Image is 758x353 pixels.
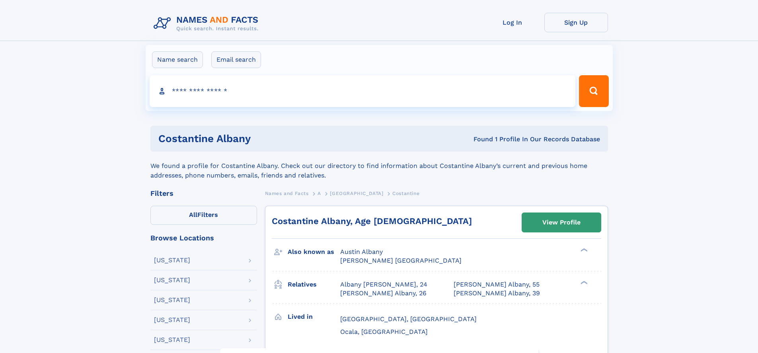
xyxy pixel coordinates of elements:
[288,278,340,291] h3: Relatives
[154,277,190,283] div: [US_STATE]
[362,135,600,144] div: Found 1 Profile In Our Records Database
[522,213,601,232] a: View Profile
[330,188,383,198] a: [GEOGRAPHIC_DATA]
[579,248,588,253] div: ❯
[330,191,383,196] span: [GEOGRAPHIC_DATA]
[154,317,190,323] div: [US_STATE]
[158,134,362,144] h1: Costantine Albany
[150,234,257,242] div: Browse Locations
[318,191,321,196] span: A
[340,257,462,264] span: [PERSON_NAME] [GEOGRAPHIC_DATA]
[542,213,581,232] div: View Profile
[150,75,576,107] input: search input
[340,280,427,289] a: Albany [PERSON_NAME], 24
[340,248,383,255] span: Austin Albany
[579,280,588,285] div: ❯
[288,245,340,259] h3: Also known as
[265,188,309,198] a: Names and Facts
[392,191,419,196] span: Costantine
[454,280,540,289] a: [PERSON_NAME] Albany, 55
[272,216,472,226] a: Costantine Albany, Age [DEMOGRAPHIC_DATA]
[150,13,265,34] img: Logo Names and Facts
[150,152,608,180] div: We found a profile for Costantine Albany. Check out our directory to find information about Costa...
[150,190,257,197] div: Filters
[318,188,321,198] a: A
[154,337,190,343] div: [US_STATE]
[211,51,261,68] label: Email search
[544,13,608,32] a: Sign Up
[189,211,197,218] span: All
[150,206,257,225] label: Filters
[579,75,608,107] button: Search Button
[154,257,190,263] div: [US_STATE]
[340,289,427,298] a: [PERSON_NAME] Albany, 26
[152,51,203,68] label: Name search
[340,315,477,323] span: [GEOGRAPHIC_DATA], [GEOGRAPHIC_DATA]
[454,289,540,298] a: [PERSON_NAME] Albany, 39
[288,310,340,324] h3: Lived in
[340,328,428,335] span: Ocala, [GEOGRAPHIC_DATA]
[154,297,190,303] div: [US_STATE]
[481,13,544,32] a: Log In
